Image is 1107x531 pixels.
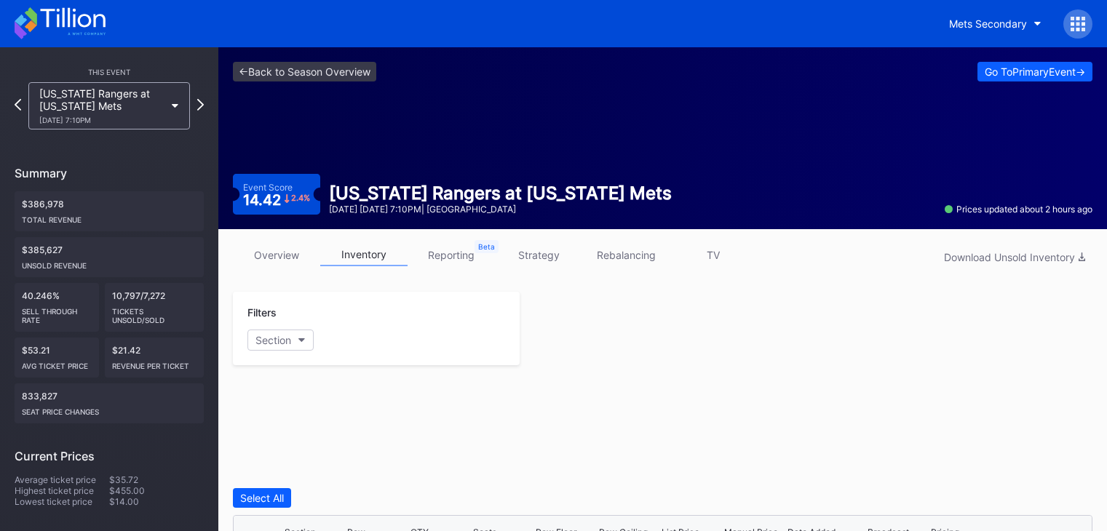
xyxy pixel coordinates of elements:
[15,449,204,463] div: Current Prices
[233,244,320,266] a: overview
[985,65,1085,78] div: Go To Primary Event ->
[105,283,205,332] div: 10,797/7,272
[22,402,197,416] div: seat price changes
[670,244,757,266] a: TV
[945,204,1092,215] div: Prices updated about 2 hours ago
[495,244,582,266] a: strategy
[944,251,1085,263] div: Download Unsold Inventory
[247,330,314,351] button: Section
[22,255,197,270] div: Unsold Revenue
[329,183,672,204] div: [US_STATE] Rangers at [US_STATE] Mets
[109,496,204,507] div: $14.00
[15,191,204,231] div: $386,978
[243,193,310,207] div: 14.42
[320,244,408,266] a: inventory
[247,306,505,319] div: Filters
[39,87,164,124] div: [US_STATE] Rangers at [US_STATE] Mets
[243,182,293,193] div: Event Score
[15,496,109,507] div: Lowest ticket price
[109,474,204,485] div: $35.72
[112,301,197,324] div: Tickets Unsold/Sold
[255,334,291,346] div: Section
[15,474,109,485] div: Average ticket price
[22,209,197,224] div: Total Revenue
[949,17,1027,30] div: Mets Secondary
[329,204,672,215] div: [DATE] [DATE] 7:10PM | [GEOGRAPHIC_DATA]
[15,68,204,76] div: This Event
[233,488,291,508] button: Select All
[15,383,204,423] div: 833,827
[39,116,164,124] div: [DATE] 7:10PM
[15,283,99,332] div: 40.246%
[977,62,1092,81] button: Go ToPrimaryEvent->
[408,244,495,266] a: reporting
[15,166,204,180] div: Summary
[582,244,670,266] a: rebalancing
[240,492,284,504] div: Select All
[291,194,310,202] div: 2.4 %
[938,10,1052,37] button: Mets Secondary
[15,485,109,496] div: Highest ticket price
[22,356,92,370] div: Avg ticket price
[22,301,92,324] div: Sell Through Rate
[233,62,376,81] a: <-Back to Season Overview
[105,338,205,378] div: $21.42
[109,485,204,496] div: $455.00
[15,237,204,277] div: $385,627
[15,338,99,378] div: $53.21
[112,356,197,370] div: Revenue per ticket
[937,247,1092,267] button: Download Unsold Inventory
